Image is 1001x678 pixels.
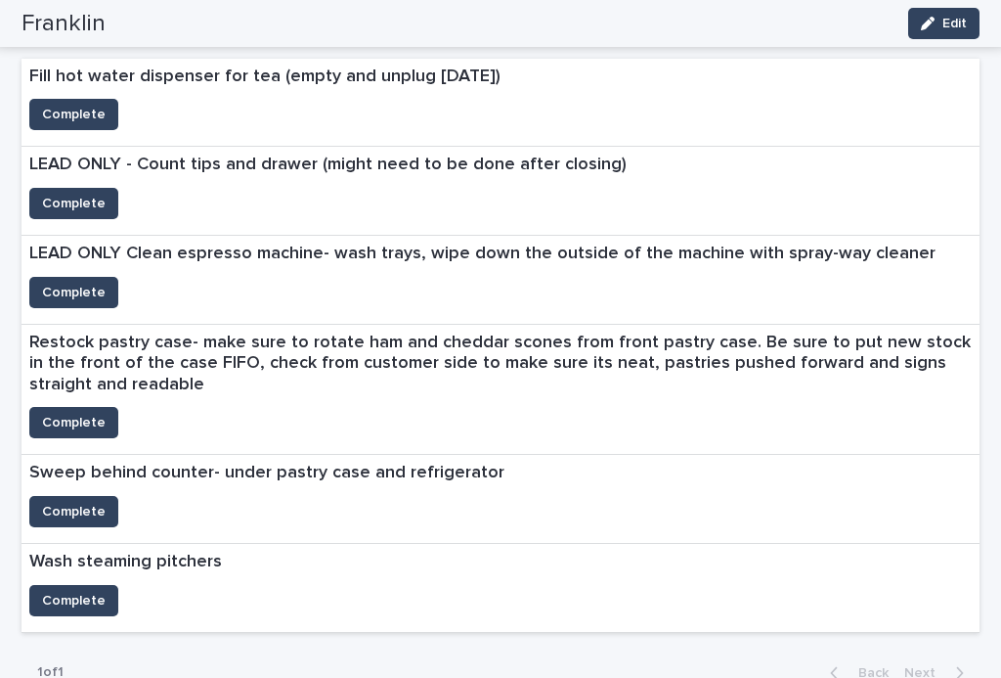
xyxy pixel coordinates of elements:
[22,59,979,148] a: Fill hot water dispenser for tea (empty and unplug [DATE])Complete
[29,67,500,88] p: Fill hot water dispenser for tea (empty and unplug [DATE])
[42,591,106,610] span: Complete
[42,413,106,432] span: Complete
[22,147,979,236] a: LEAD ONLY - Count tips and drawer (might need to be done after closing)Complete
[942,17,967,30] span: Edit
[29,155,627,176] p: LEAD ONLY - Count tips and drawer (might need to be done after closing)
[22,325,979,456] a: Restock pastry case- make sure to rotate ham and cheddar scones from front pastry case. Be sure t...
[42,194,106,213] span: Complete
[29,552,222,573] p: Wash steaming pitchers
[42,283,106,302] span: Complete
[29,463,504,484] p: Sweep behind counter- under pastry case and refrigerator
[42,105,106,124] span: Complete
[908,8,979,39] button: Edit
[29,277,118,308] button: Complete
[42,502,106,521] span: Complete
[29,333,972,396] p: Restock pastry case- make sure to rotate ham and cheddar scones from front pastry case. Be sure t...
[22,455,979,544] a: Sweep behind counter- under pastry case and refrigeratorComplete
[29,244,936,265] p: LEAD ONLY Clean espresso machine- wash trays, wipe down the outside of the machine with spray-way...
[29,585,118,616] button: Complete
[29,188,118,219] button: Complete
[22,544,979,633] a: Wash steaming pitchersComplete
[29,99,118,130] button: Complete
[29,407,118,438] button: Complete
[29,496,118,527] button: Complete
[22,10,106,38] h2: Franklin
[22,236,979,325] a: LEAD ONLY Clean espresso machine- wash trays, wipe down the outside of the machine with spray-way...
